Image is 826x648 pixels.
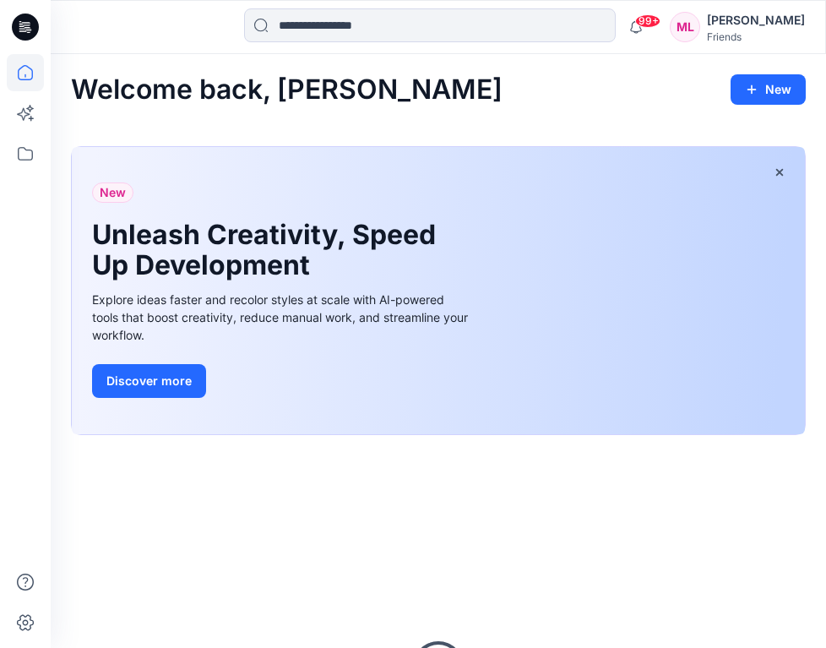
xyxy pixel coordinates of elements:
[707,30,805,43] div: Friends
[100,182,126,203] span: New
[92,364,472,398] a: Discover more
[92,364,206,398] button: Discover more
[92,220,447,280] h1: Unleash Creativity, Speed Up Development
[635,14,660,28] span: 99+
[731,74,806,105] button: New
[670,12,700,42] div: ML
[92,291,472,344] div: Explore ideas faster and recolor styles at scale with AI-powered tools that boost creativity, red...
[707,10,805,30] div: [PERSON_NAME]
[71,74,503,106] h2: Welcome back, [PERSON_NAME]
